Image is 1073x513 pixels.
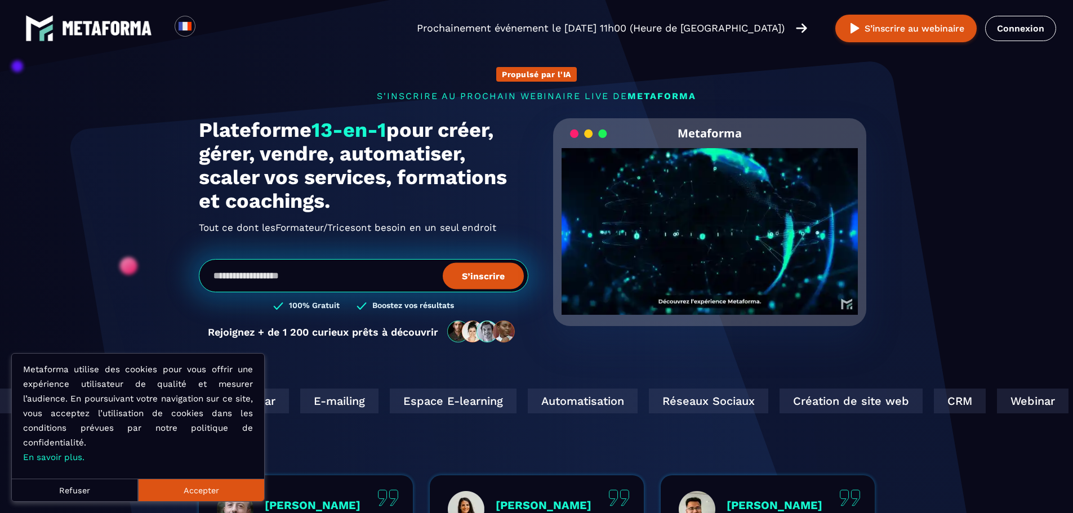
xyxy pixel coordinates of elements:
[985,16,1056,41] a: Connexion
[678,118,742,148] h2: Metaforma
[496,498,591,512] p: [PERSON_NAME]
[417,20,785,36] p: Prochainement événement le [DATE] 11h00 (Heure de [GEOGRAPHIC_DATA])
[195,16,223,41] div: Search for option
[357,301,367,311] img: checked
[995,389,1066,413] div: Webinar
[627,91,696,101] span: METAFORMA
[298,389,376,413] div: E-mailing
[25,14,54,42] img: logo
[208,326,438,338] p: Rejoignez + de 1 200 curieux prêts à découvrir
[444,320,519,344] img: community-people
[848,21,862,35] img: play
[562,148,858,296] video: Your browser does not support the video tag.
[205,21,213,35] input: Search for option
[12,479,138,501] button: Refuser
[199,91,875,101] p: s'inscrire au prochain webinaire live de
[388,389,514,413] div: Espace E-learning
[835,15,977,42] button: S’inscrire au webinaire
[372,301,454,311] h3: Boostez vos résultats
[23,362,253,465] p: Metaforma utilise des cookies pour vous offrir une expérience utilisateur de qualité et mesurer l...
[526,389,635,413] div: Automatisation
[199,218,528,237] h2: Tout ce dont les ont besoin en un seul endroit
[502,70,571,79] p: Propulsé par l'IA
[796,22,807,34] img: arrow-right
[273,301,283,311] img: checked
[289,301,340,311] h3: 100% Gratuit
[839,489,861,506] img: quote
[199,118,528,213] h1: Plateforme pour créer, gérer, vendre, automatiser, scaler vos services, formations et coachings.
[777,389,920,413] div: Création de site web
[62,21,152,35] img: logo
[727,498,822,512] p: [PERSON_NAME]
[311,118,386,142] span: 13-en-1
[570,128,607,139] img: loading
[932,389,983,413] div: CRM
[23,452,84,462] a: En savoir plus.
[443,262,524,289] button: S’inscrire
[138,479,264,501] button: Accepter
[608,489,630,506] img: quote
[215,389,287,413] div: Webinar
[377,489,399,506] img: quote
[178,19,192,33] img: fr
[265,498,360,512] p: [PERSON_NAME]
[275,218,355,237] span: Formateur/Trices
[647,389,766,413] div: Réseaux Sociaux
